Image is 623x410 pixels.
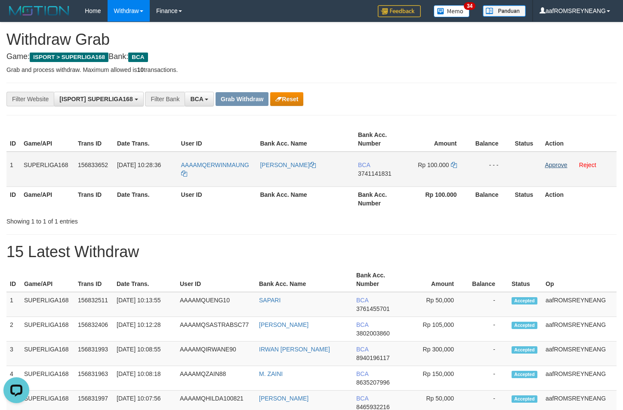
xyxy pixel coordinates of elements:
[259,321,308,328] a: [PERSON_NAME]
[256,267,353,292] th: Bank Acc. Name
[113,366,176,391] td: [DATE] 10:08:18
[21,292,74,317] td: SUPERLIGA168
[467,317,508,342] td: -
[451,162,457,168] a: Copy 100000 to clipboard
[542,267,617,292] th: Op
[74,342,113,366] td: 156831993
[21,267,74,292] th: Game/API
[20,152,74,187] td: SUPERLIGA168
[405,342,467,366] td: Rp 300,000
[74,267,113,292] th: Trans ID
[145,92,185,106] div: Filter Bank
[190,96,203,102] span: BCA
[259,395,308,402] a: [PERSON_NAME]
[74,186,114,211] th: Trans ID
[356,346,368,353] span: BCA
[579,162,596,168] a: Reject
[259,297,281,304] a: SAPARI
[113,317,176,342] td: [DATE] 10:12:28
[355,127,407,152] th: Bank Acc. Number
[181,162,249,177] a: AAAAMQERWINMAUNG
[113,342,176,366] td: [DATE] 10:08:55
[113,292,176,317] td: [DATE] 10:13:55
[358,162,370,168] span: BCA
[20,127,74,152] th: Game/API
[6,366,21,391] td: 4
[6,267,21,292] th: ID
[378,5,421,17] img: Feedback.jpg
[21,317,74,342] td: SUPERLIGA168
[467,342,508,366] td: -
[405,267,467,292] th: Amount
[78,162,108,168] span: 156833652
[405,317,467,342] td: Rp 105,000
[405,292,467,317] td: Rp 50,000
[356,379,390,386] span: Copy 8635207996 to clipboard
[21,342,74,366] td: SUPERLIGA168
[512,346,537,354] span: Accepted
[259,370,283,377] a: M. ZAINI
[512,371,537,378] span: Accepted
[467,267,508,292] th: Balance
[6,317,21,342] td: 2
[6,186,20,211] th: ID
[541,186,617,211] th: Action
[467,366,508,391] td: -
[6,292,21,317] td: 1
[185,92,214,106] button: BCA
[74,292,113,317] td: 156832511
[508,267,542,292] th: Status
[356,330,390,337] span: Copy 3802003860 to clipboard
[434,5,470,17] img: Button%20Memo.svg
[512,186,542,211] th: Status
[176,267,256,292] th: User ID
[6,4,72,17] img: MOTION_logo.png
[542,366,617,391] td: aafROMSREYNEANG
[6,65,617,74] p: Grab and process withdraw. Maximum allowed is transactions.
[356,321,368,328] span: BCA
[512,322,537,329] span: Accepted
[541,127,617,152] th: Action
[470,186,512,211] th: Balance
[74,317,113,342] td: 156832406
[30,53,108,62] span: ISPORT > SUPERLIGA168
[137,66,144,73] strong: 10
[270,92,303,106] button: Reset
[542,342,617,366] td: aafROMSREYNEANG
[113,267,176,292] th: Date Trans.
[356,305,390,312] span: Copy 3761455701 to clipboard
[512,127,542,152] th: Status
[545,162,567,168] a: Approve
[74,366,113,391] td: 156831963
[467,292,508,317] td: -
[483,5,526,17] img: panduan.png
[358,170,392,177] span: Copy 3741141831 to clipboard
[6,31,617,48] h1: Withdraw Grab
[117,162,161,168] span: [DATE] 10:28:36
[256,127,355,152] th: Bank Acc. Name
[407,127,470,152] th: Amount
[6,53,617,61] h4: Game: Bank:
[356,370,368,377] span: BCA
[405,366,467,391] td: Rp 150,000
[181,162,249,168] span: AAAAMQERWINMAUNG
[3,3,29,29] button: Open LiveChat chat widget
[176,292,256,317] td: AAAAMQUENG10
[353,267,405,292] th: Bank Acc. Number
[176,342,256,366] td: AAAAMQIRWANE90
[512,395,537,403] span: Accepted
[6,342,21,366] td: 3
[407,186,470,211] th: Rp 100.000
[6,92,54,106] div: Filter Website
[6,214,253,226] div: Showing 1 to 1 of 1 entries
[6,243,617,261] h1: 15 Latest Withdraw
[356,297,368,304] span: BCA
[114,186,178,211] th: Date Trans.
[470,152,512,187] td: - - -
[176,317,256,342] td: AAAAMQSASTRABSC77
[20,186,74,211] th: Game/API
[512,297,537,304] span: Accepted
[464,2,475,10] span: 34
[259,346,330,353] a: IRWAN [PERSON_NAME]
[176,366,256,391] td: AAAAMQZAIN88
